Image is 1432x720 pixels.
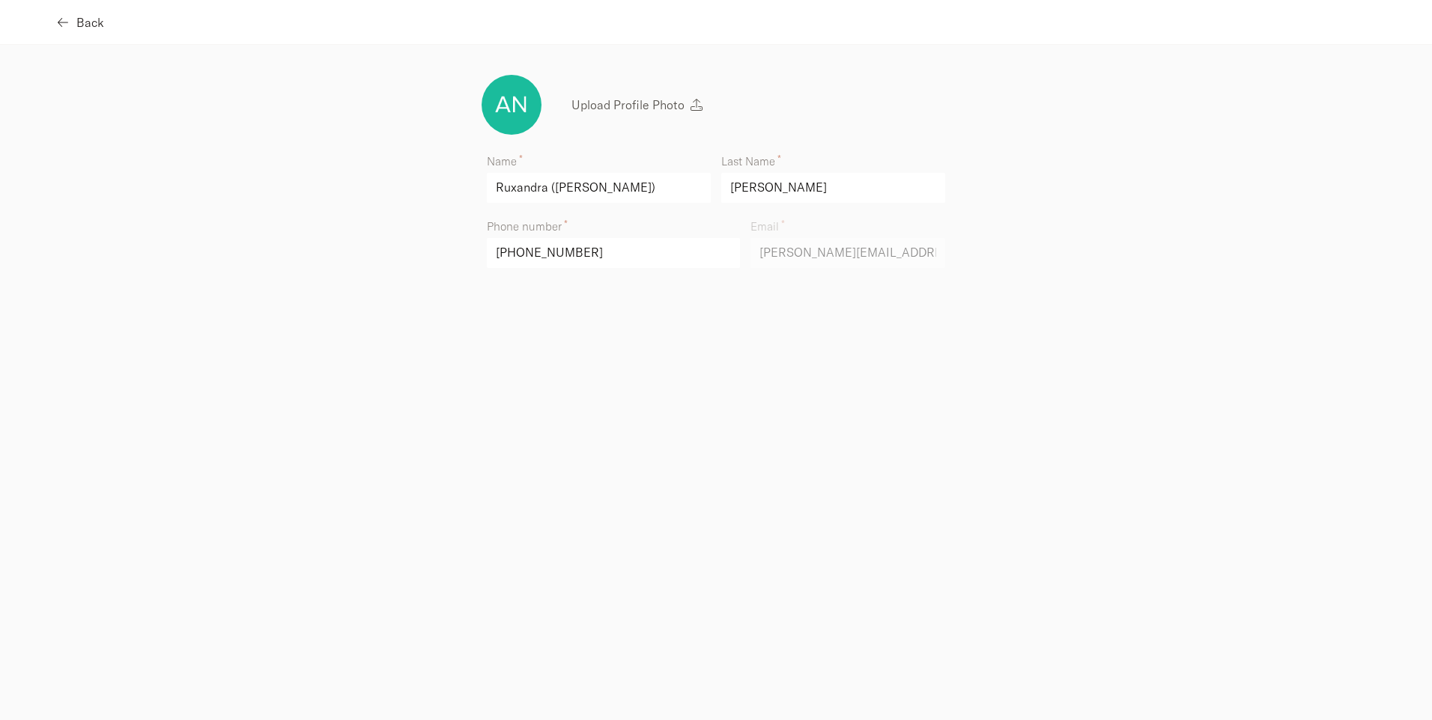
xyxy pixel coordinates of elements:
[487,156,711,167] label: Name
[721,156,945,167] label: Last Name
[559,88,715,122] button: Upload Profile Photo
[487,221,740,232] label: Phone number
[60,5,104,39] button: Back
[487,238,740,268] input: Primary number
[482,75,541,135] img: f3792d81768881c717d3fd76e3b8bac8
[487,173,711,203] input: First Name
[76,16,104,28] span: Back
[721,173,945,203] input: Last Name
[571,99,685,111] span: Upload Profile Photo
